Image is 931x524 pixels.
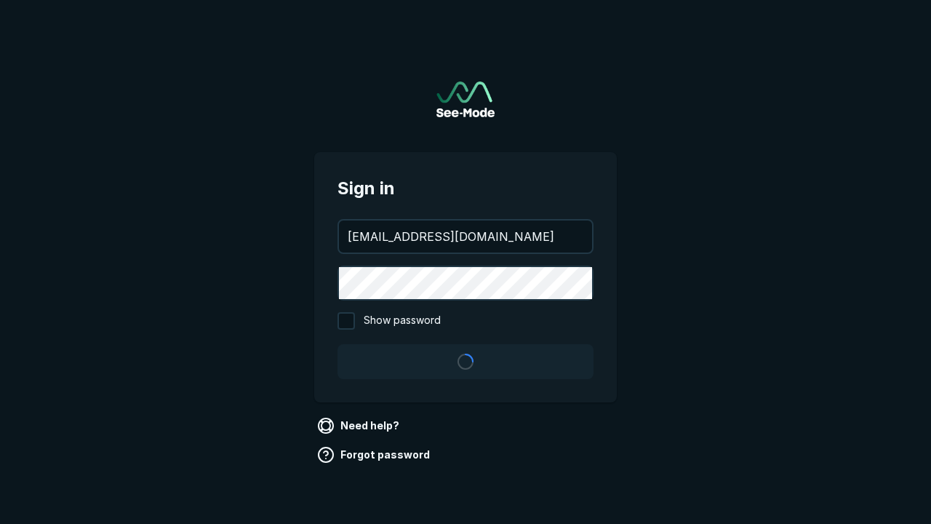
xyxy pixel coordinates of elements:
span: Show password [364,312,441,330]
img: See-Mode Logo [436,82,495,117]
span: Sign in [337,175,594,202]
input: your@email.com [339,221,592,253]
a: Need help? [314,414,405,437]
a: Go to sign in [436,82,495,117]
a: Forgot password [314,443,436,467]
